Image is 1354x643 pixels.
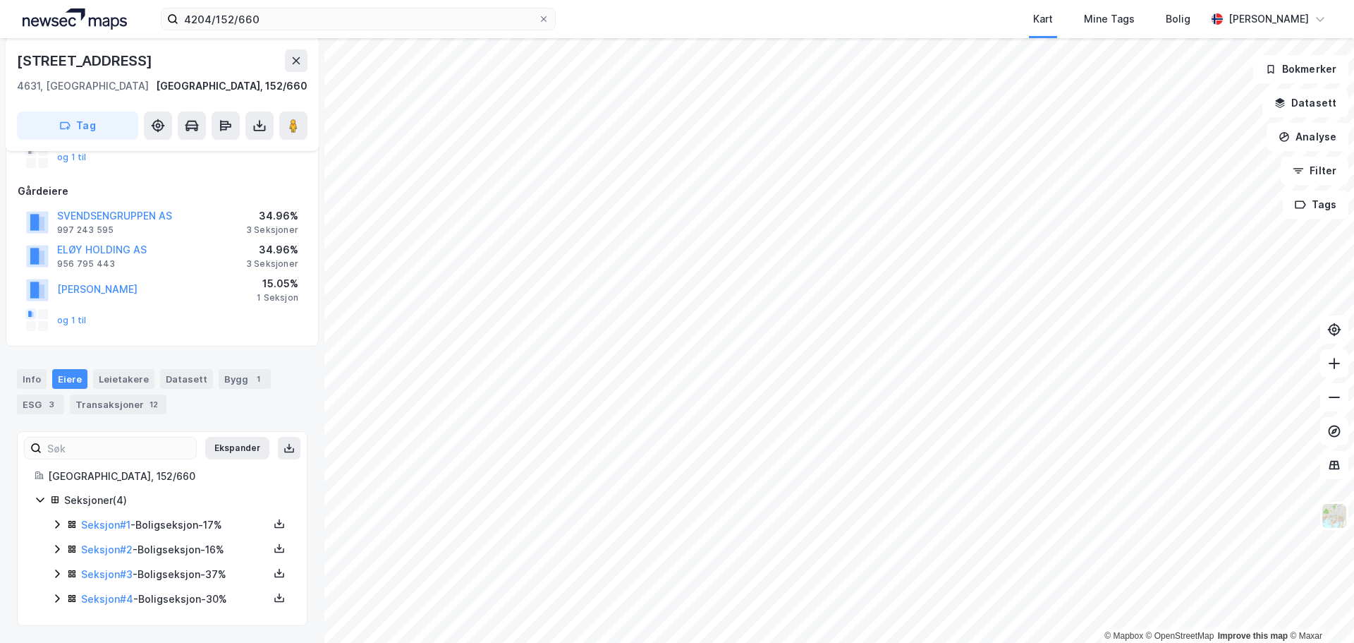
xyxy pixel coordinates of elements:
input: Søk [42,438,196,459]
div: 34.96% [246,241,298,258]
button: Analyse [1267,123,1348,151]
div: Datasett [160,369,213,389]
div: - Boligseksjon - 17% [81,517,269,534]
div: [GEOGRAPHIC_DATA], 152/660 [48,468,290,485]
div: - Boligseksjon - 37% [81,566,269,583]
div: Bolig [1166,11,1190,28]
div: - Boligseksjon - 16% [81,541,269,558]
div: Kart [1033,11,1053,28]
div: Transaksjoner [70,395,166,414]
button: Tag [17,112,138,140]
a: Seksjon#4 [81,593,133,605]
a: Seksjon#2 [81,543,133,555]
a: Mapbox [1104,631,1143,641]
div: 956 795 443 [57,258,115,270]
a: OpenStreetMap [1146,631,1214,641]
div: 1 Seksjon [257,292,298,304]
div: [STREET_ADDRESS] [17,49,155,72]
div: 4631, [GEOGRAPHIC_DATA] [17,78,149,95]
img: logo.a4113a55bc3d86da70a041830d287a7e.svg [23,8,127,30]
div: Eiere [52,369,87,389]
div: 1 [251,372,265,386]
div: 3 Seksjoner [246,258,298,270]
img: Z [1321,503,1348,529]
div: Gårdeiere [18,183,307,200]
a: Seksjon#3 [81,568,133,580]
a: Seksjon#1 [81,519,130,531]
button: Filter [1281,157,1348,185]
div: Mine Tags [1084,11,1135,28]
div: ESG [17,395,64,414]
div: 997 243 595 [57,224,114,236]
div: Seksjoner ( 4 ) [64,492,290,509]
button: Tags [1283,191,1348,219]
div: - Boligseksjon - 30% [81,591,269,608]
div: 3 [44,397,59,411]
button: Bokmerker [1253,55,1348,83]
div: [PERSON_NAME] [1228,11,1309,28]
div: Info [17,369,47,389]
div: Leietakere [93,369,154,389]
div: 12 [147,397,161,411]
div: 34.96% [246,208,298,224]
button: Ekspander [205,437,269,459]
div: 15.05% [257,275,298,292]
button: Datasett [1262,89,1348,117]
div: [GEOGRAPHIC_DATA], 152/660 [156,78,307,95]
div: Bygg [219,369,271,389]
div: 3 Seksjoner [246,224,298,236]
input: Søk på adresse, matrikkel, gårdeiere, leietakere eller personer [178,8,538,30]
iframe: Chat Widget [1283,575,1354,643]
a: Improve this map [1218,631,1288,641]
div: Kontrollprogram for chat [1283,575,1354,643]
